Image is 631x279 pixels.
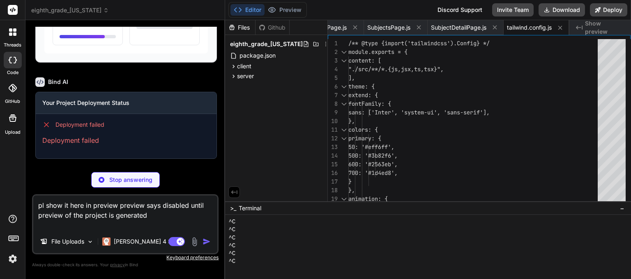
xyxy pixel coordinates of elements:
span: theme: { [348,83,375,90]
span: SubjectsPage.js [367,23,410,32]
span: colors: { [348,126,378,133]
div: Discord Support [433,3,487,16]
div: 11 [328,126,338,134]
img: settings [6,252,20,266]
button: Invite Team [492,3,534,16]
div: 16 [328,169,338,177]
textarea: pl show it here in preview preview says disabled until preview of the project is generated [33,195,217,230]
div: 3 [328,56,338,65]
div: Click to collapse the range. [339,48,349,56]
div: 17 [328,177,338,186]
div: 4 [328,65,338,74]
span: 700: '#1d4ed8', [348,169,398,177]
button: Editor [230,4,265,16]
span: client [237,62,251,70]
div: 2 [328,48,338,56]
span: primary: { [348,135,381,142]
div: 10 [328,117,338,126]
span: 50: '#eff6ff', [348,143,394,151]
span: ], [348,74,355,81]
span: ^C [228,258,235,265]
h6: Bind AI [48,78,68,86]
span: Show preview [585,19,624,36]
span: animation: { [348,195,388,202]
button: Preview [265,4,305,16]
div: Click to collapse the range. [339,82,349,91]
span: >_ [230,204,236,212]
div: Click to collapse the range. [339,100,349,108]
span: package.json [239,51,276,60]
span: Deployment failed [55,121,104,129]
div: 7 [328,91,338,100]
span: , [486,109,490,116]
p: File Uploads [51,237,84,246]
label: Upload [5,129,21,136]
span: 600: '#2563eb', [348,160,398,168]
span: eighth_grade_[US_STATE] [230,40,303,48]
p: Stop answering [109,176,152,184]
div: Click to collapse the range. [339,134,349,143]
span: tailwind.config.js [507,23,552,32]
div: Click to collapse the range. [339,195,349,203]
img: Pick Models [87,238,94,245]
img: icon [203,237,211,246]
span: ^C [228,234,235,242]
label: GitHub [5,98,20,105]
div: 6 [328,82,338,91]
span: content: [ [348,57,381,64]
span: SubjectDetailPage.js [431,23,486,32]
p: Keyboard preferences [32,254,219,261]
div: 13 [328,143,338,151]
span: }, [348,117,355,125]
div: 9 [328,108,338,117]
div: 15 [328,160,338,169]
span: 500: '#3b82f6', [348,152,398,159]
p: Always double-check its answers. Your in Bind [32,261,219,269]
p: Deployment failed [42,135,210,145]
img: Claude 4 Sonnet [102,237,111,246]
span: server [237,72,254,80]
span: } [348,178,352,185]
div: Github [256,23,289,32]
span: module.exports = { [348,48,408,56]
span: ^C [228,218,235,226]
span: eighth_grade_[US_STATE] [31,6,109,14]
div: 18 [328,186,338,195]
div: Files [225,23,255,32]
label: code [7,69,18,76]
div: Click to collapse the range. [339,91,349,100]
div: 14 [328,151,338,160]
span: − [620,204,624,212]
button: Download [539,3,585,16]
span: sans: ['Inter', 'system-ui', 'sans-serif'] [348,109,486,116]
div: Click to collapse the range. [339,56,349,65]
span: "./src/**/*.{js,jsx,ts,tsx}", [348,65,444,73]
div: 12 [328,134,338,143]
div: 19 [328,195,338,203]
span: ^C [228,250,235,258]
span: }, [348,186,355,194]
span: ^C [228,226,235,234]
img: attachment [190,237,199,246]
button: Deploy [590,3,627,16]
span: extend: { [348,91,378,99]
p: [PERSON_NAME] 4 S.. [114,237,175,246]
div: 8 [328,100,338,108]
div: Click to collapse the range. [339,126,349,134]
span: fontFamily: { [348,100,391,107]
span: privacy [110,262,125,267]
span: Terminal [239,204,261,212]
span: /** @type {import('tailwindcss').Config} */ [348,40,490,47]
button: − [618,202,626,215]
label: threads [4,42,21,49]
div: 1 [328,39,338,48]
h3: Your Project Deployment Status [42,99,210,107]
div: 5 [328,74,338,82]
span: ^C [228,242,235,250]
